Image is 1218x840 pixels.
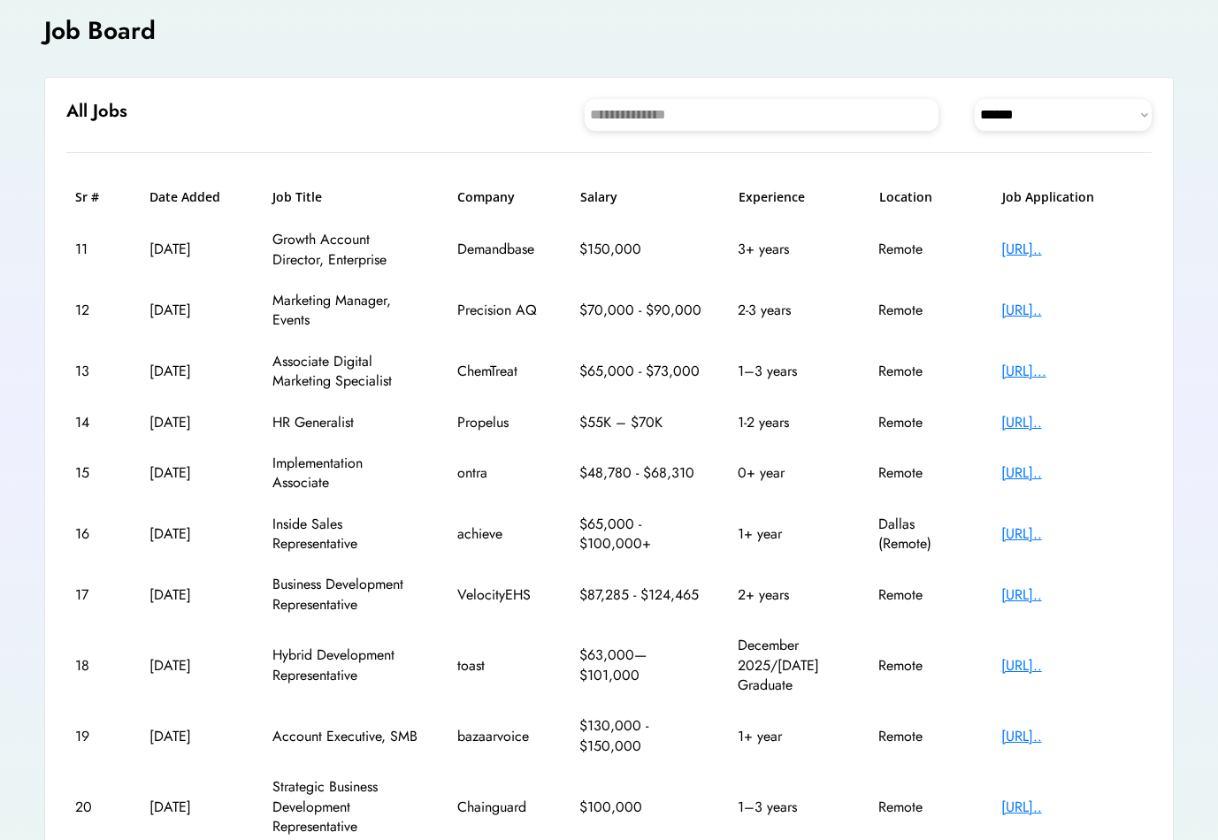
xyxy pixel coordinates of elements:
[149,524,238,544] div: [DATE]
[878,585,967,605] div: Remote
[149,362,238,381] div: [DATE]
[1001,301,1143,320] div: [URL]..
[579,240,703,259] div: $150,000
[1001,585,1143,605] div: [URL]..
[457,656,546,676] div: toast
[738,413,844,432] div: 1-2 years
[75,240,115,259] div: 11
[75,656,115,676] div: 18
[738,636,844,695] div: December 2025/[DATE] Graduate
[738,463,844,483] div: 0+ year
[457,798,546,817] div: Chainguard
[878,413,967,432] div: Remote
[75,362,115,381] div: 13
[579,362,703,381] div: $65,000 - $73,000
[1001,524,1143,544] div: [URL]..
[457,301,546,320] div: Precision AQ
[457,240,546,259] div: Demandbase
[272,515,423,554] div: Inside Sales Representative
[66,99,127,124] h6: All Jobs
[878,301,967,320] div: Remote
[149,585,238,605] div: [DATE]
[457,585,546,605] div: VelocityEHS
[1001,656,1143,676] div: [URL]..
[149,188,238,206] h6: Date Added
[1002,188,1144,206] h6: Job Application
[457,188,546,206] h6: Company
[457,413,546,432] div: Propelus
[1001,240,1143,259] div: [URL]..
[75,188,115,206] h6: Sr #
[272,575,423,615] div: Business Development Representative
[738,798,844,817] div: 1–3 years
[272,645,423,685] div: Hybrid Development Representative
[149,301,238,320] div: [DATE]
[272,413,423,432] div: HR Generalist
[580,188,704,206] h6: Salary
[1001,798,1143,817] div: [URL]..
[75,798,115,817] div: 20
[272,230,423,270] div: Growth Account Director, Enterprise
[75,585,115,605] div: 17
[149,727,238,746] div: [DATE]
[1001,463,1143,483] div: [URL]..
[579,515,703,554] div: $65,000 - $100,000+
[149,413,238,432] div: [DATE]
[272,291,423,331] div: Marketing Manager, Events
[579,798,703,817] div: $100,000
[272,352,423,392] div: Associate Digital Marketing Specialist
[738,585,844,605] div: 2+ years
[738,362,844,381] div: 1–3 years
[579,301,703,320] div: $70,000 - $90,000
[457,463,546,483] div: ontra
[149,463,238,483] div: [DATE]
[457,362,546,381] div: ChemTreat
[579,585,703,605] div: $87,285 - $124,465
[272,777,423,836] div: Strategic Business Development Representative
[1001,727,1143,746] div: [URL]..
[878,362,967,381] div: Remote
[75,524,115,544] div: 16
[457,727,546,746] div: bazaarvoice
[579,413,703,432] div: $55K – $70K
[579,716,703,756] div: $130,000 - $150,000
[878,798,967,817] div: Remote
[75,413,115,432] div: 14
[738,727,844,746] div: 1+ year
[149,798,238,817] div: [DATE]
[878,463,967,483] div: Remote
[1001,413,1143,432] div: [URL]..
[75,463,115,483] div: 15
[272,454,423,493] div: Implementation Associate
[75,727,115,746] div: 19
[878,727,967,746] div: Remote
[738,301,844,320] div: 2-3 years
[1001,362,1143,381] div: [URL]...
[457,524,546,544] div: achieve
[878,656,967,676] div: Remote
[878,515,967,554] div: Dallas (Remote)
[579,645,703,685] div: $63,000—$101,000
[878,240,967,259] div: Remote
[739,188,845,206] h6: Experience
[879,188,968,206] h6: Location
[272,727,423,746] div: Account Executive, SMB
[738,524,844,544] div: 1+ year
[149,240,238,259] div: [DATE]
[44,13,156,48] h4: Job Board
[272,188,322,206] h6: Job Title
[579,463,703,483] div: $48,780 - $68,310
[738,240,844,259] div: 3+ years
[149,656,238,676] div: [DATE]
[75,301,115,320] div: 12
